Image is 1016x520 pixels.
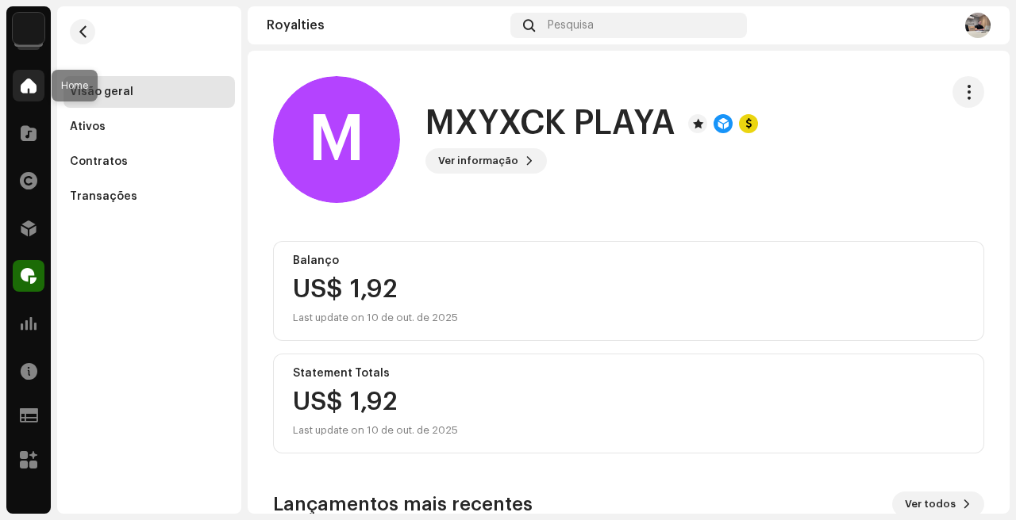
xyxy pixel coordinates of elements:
span: Pesquisa [548,19,594,32]
re-m-nav-item: Contratos [63,146,235,178]
div: Transações [70,190,137,203]
h3: Lançamentos mais recentes [273,491,533,517]
span: Ver todos [905,488,956,520]
img: 730b9dfe-18b5-4111-b483-f30b0c182d82 [13,13,44,44]
re-m-nav-item: Visão geral [63,76,235,108]
button: Ver todos [892,491,984,517]
div: Last update on 10 de out. de 2025 [293,308,458,327]
button: Ver informação [425,148,547,174]
re-m-nav-item: Ativos [63,111,235,143]
div: Contratos [70,155,128,168]
h1: MXYXCK PLAYA [425,105,675,142]
div: Visão geral [70,86,133,98]
span: Ver informação [438,145,518,177]
re-m-nav-item: Transações [63,181,235,212]
div: Balanço [293,254,964,267]
div: Statement Totals [293,367,964,380]
div: M [273,76,400,203]
div: Royalties [267,19,504,32]
re-o-card-value: Statement Totals [273,354,984,453]
div: Ativos [70,120,106,133]
div: Last update on 10 de out. de 2025 [293,421,458,440]
img: 0ba84f16-5798-4c35-affb-ab1fe2b8839d [965,13,991,38]
re-o-card-value: Balanço [273,241,984,341]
